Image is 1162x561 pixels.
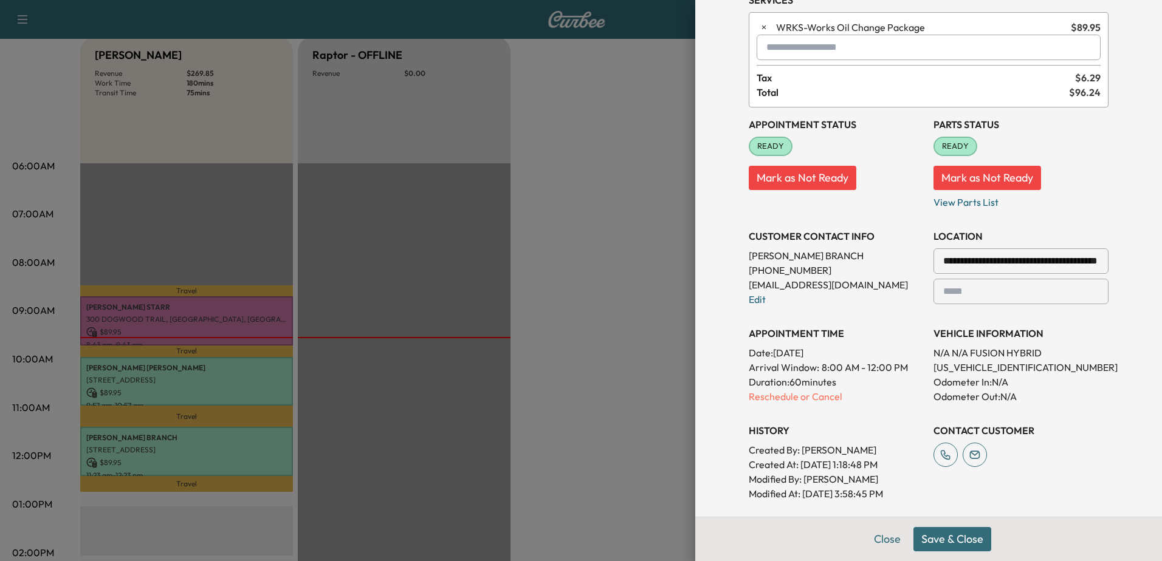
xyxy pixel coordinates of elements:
button: Close [866,527,909,551]
p: Date: [DATE] [749,345,924,360]
a: Edit [749,293,766,305]
p: Odometer Out: N/A [933,389,1109,404]
p: Odometer In: N/A [933,375,1109,389]
h3: CONTACT CUSTOMER [933,423,1109,438]
span: $ 96.24 [1069,85,1101,100]
p: Created By : [PERSON_NAME] [749,443,924,457]
p: Created At : [DATE] 1:18:48 PM [749,457,924,472]
span: Tax [757,70,1075,85]
span: $ 89.95 [1071,20,1101,35]
p: Modified At : [DATE] 3:58:45 PM [749,486,924,501]
span: READY [935,140,976,152]
p: Arrival Window: [749,360,924,375]
button: Mark as Not Ready [933,166,1041,190]
p: Reschedule or Cancel [749,389,924,404]
h3: CUSTOMER CONTACT INFO [749,229,924,243]
span: READY [750,140,791,152]
p: [PERSON_NAME] BRANCH [749,248,924,263]
span: Works Oil Change Package [776,20,1066,35]
span: 8:00 AM - 12:00 PM [822,360,908,375]
p: [PHONE_NUMBER] [749,263,924,277]
h3: LOCATION [933,229,1109,243]
p: Duration: 60 minutes [749,375,924,389]
h3: History [749,423,924,438]
span: Total [757,85,1069,100]
h3: VEHICLE INFORMATION [933,326,1109,341]
h3: Appointment Status [749,117,924,132]
p: Modified By : [PERSON_NAME] [749,472,924,486]
h3: APPOINTMENT TIME [749,326,924,341]
button: Mark as Not Ready [749,166,856,190]
button: Save & Close [913,527,991,551]
p: [US_VEHICLE_IDENTIFICATION_NUMBER] [933,360,1109,375]
h3: Parts Status [933,117,1109,132]
p: N/A N/A FUSION HYBRID [933,345,1109,360]
p: [EMAIL_ADDRESS][DOMAIN_NAME] [749,277,924,292]
span: $ 6.29 [1075,70,1101,85]
p: View Parts List [933,190,1109,209]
